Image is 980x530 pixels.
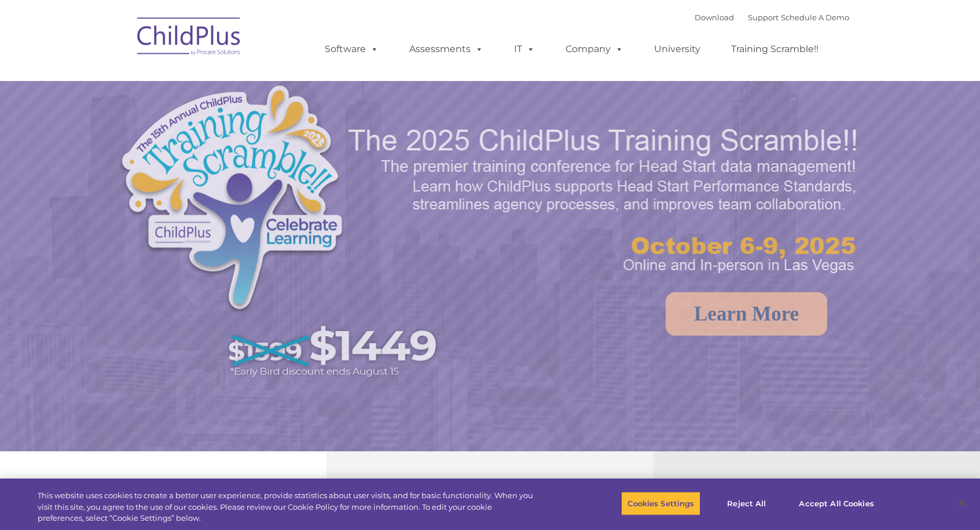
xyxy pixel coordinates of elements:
a: IT [502,38,546,61]
a: Support [748,13,779,22]
a: Software [313,38,390,61]
a: University [643,38,712,61]
button: Close [949,491,974,516]
a: Training Scramble!! [720,38,830,61]
img: ChildPlus by Procare Solutions [131,9,247,67]
a: Learn More [666,292,827,336]
div: This website uses cookies to create a better user experience, provide statistics about user visit... [38,490,539,524]
button: Accept All Cookies [792,491,880,516]
a: Download [695,13,734,22]
font: | [695,13,849,22]
button: Cookies Settings [621,491,700,516]
a: Company [554,38,635,61]
button: Reject All [710,491,783,516]
a: Schedule A Demo [781,13,849,22]
a: Assessments [398,38,495,61]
